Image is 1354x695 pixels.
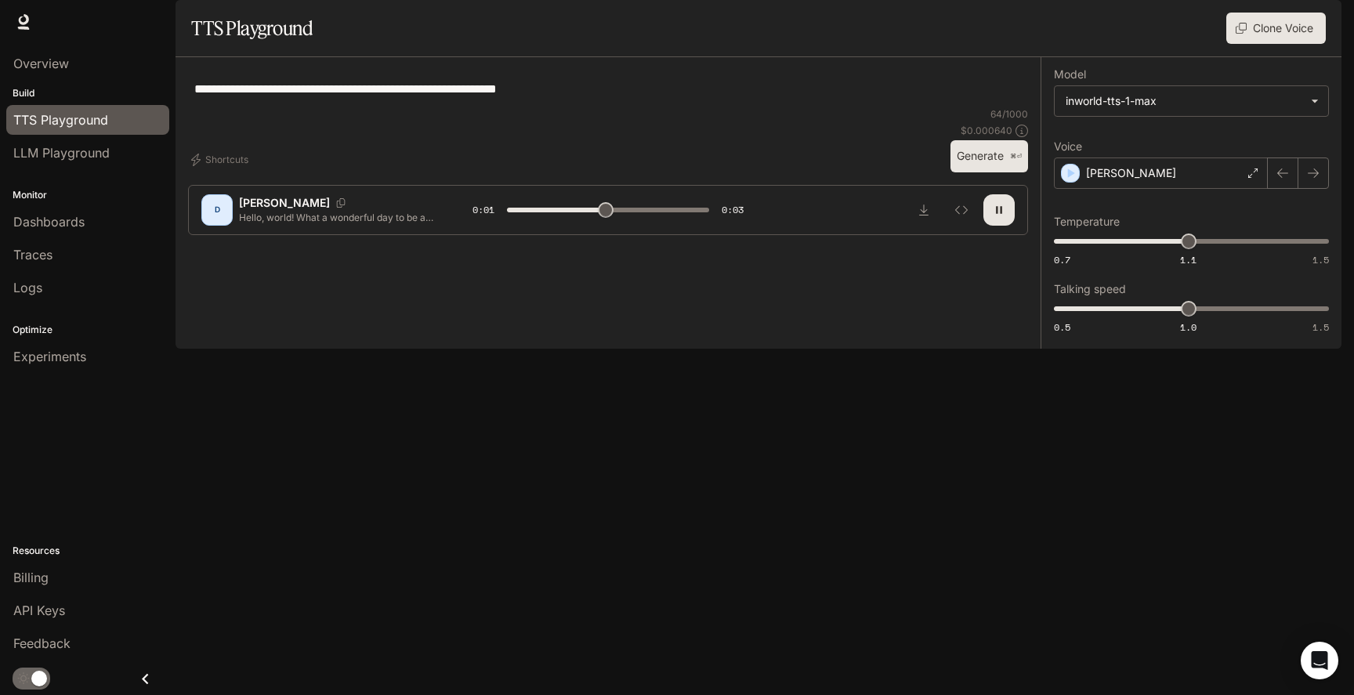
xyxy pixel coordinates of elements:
[1054,69,1086,80] p: Model
[1055,86,1328,116] div: inworld-tts-1-max
[239,195,330,211] p: [PERSON_NAME]
[1312,253,1329,266] span: 1.5
[1301,642,1338,679] div: Open Intercom Messenger
[1066,93,1303,109] div: inworld-tts-1-max
[1226,13,1326,44] button: Clone Voice
[188,147,255,172] button: Shortcuts
[191,13,313,44] h1: TTS Playground
[722,202,744,218] span: 0:03
[1054,216,1120,227] p: Temperature
[472,202,494,218] span: 0:01
[1086,165,1176,181] p: [PERSON_NAME]
[1010,152,1022,161] p: ⌘⏎
[990,107,1028,121] p: 64 / 1000
[961,124,1012,137] p: $ 0.000640
[1180,320,1197,334] span: 1.0
[239,211,435,224] p: Hello, world! What a wonderful day to be a text-to-speech model!
[1054,284,1126,295] p: Talking speed
[946,194,977,226] button: Inspect
[1054,320,1070,334] span: 0.5
[1180,253,1197,266] span: 1.1
[330,198,352,208] button: Copy Voice ID
[908,194,939,226] button: Download audio
[1312,320,1329,334] span: 1.5
[205,197,230,223] div: D
[950,140,1028,172] button: Generate⌘⏎
[1054,253,1070,266] span: 0.7
[1054,141,1082,152] p: Voice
